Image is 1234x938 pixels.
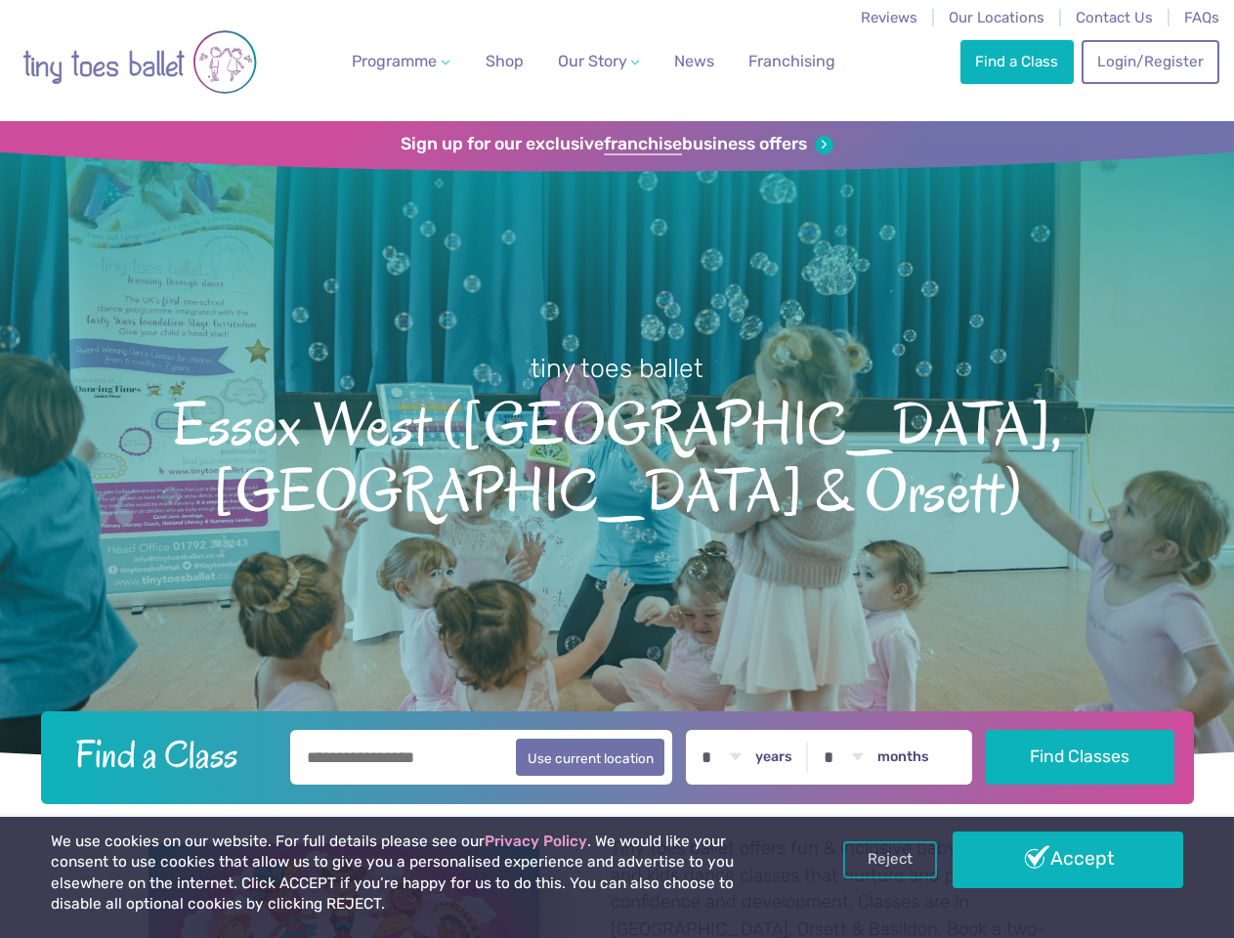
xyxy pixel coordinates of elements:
[22,13,257,111] img: tiny toes ballet
[31,386,1203,524] span: Essex West ([GEOGRAPHIC_DATA], [GEOGRAPHIC_DATA] & Orsett)
[604,134,682,155] strong: franchise
[877,748,929,766] label: months
[549,42,647,81] a: Our Story
[352,52,437,70] span: Programme
[531,353,703,384] small: tiny toes ballet
[861,9,917,26] a: Reviews
[401,134,833,155] a: Sign up for our exclusivefranchisebusiness offers
[1076,9,1153,26] a: Contact Us
[478,42,532,81] a: Shop
[843,841,937,878] a: Reject
[51,831,787,916] p: We use cookies on our website. For full details please see our . We would like your consent to us...
[1184,9,1219,26] a: FAQs
[949,9,1044,26] a: Our Locations
[674,52,714,70] span: News
[953,831,1183,888] a: Accept
[748,52,835,70] span: Franchising
[666,42,722,81] a: News
[741,42,843,81] a: Franchising
[986,730,1174,785] button: Find Classes
[755,748,792,766] label: years
[60,730,277,779] h2: Find a Class
[516,739,665,776] button: Use current location
[344,42,457,81] a: Programme
[960,40,1074,83] a: Find a Class
[558,52,627,70] span: Our Story
[485,832,587,850] a: Privacy Policy
[1082,40,1218,83] a: Login/Register
[486,52,524,70] span: Shop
